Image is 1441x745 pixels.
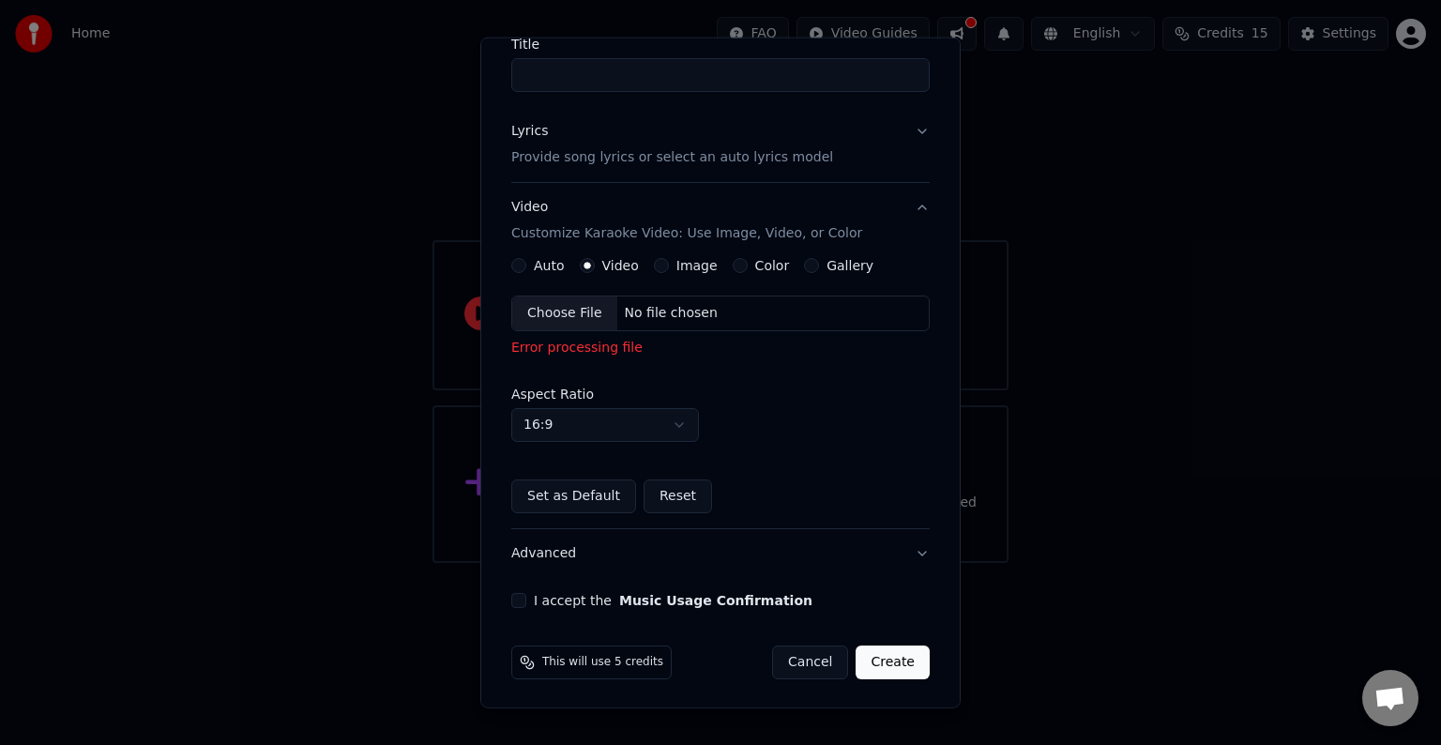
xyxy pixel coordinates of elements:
button: Reset [644,479,712,513]
div: Video [511,198,862,243]
label: Auto [534,259,565,272]
div: No file chosen [617,304,725,323]
p: Customize Karaoke Video: Use Image, Video, or Color [511,224,862,243]
button: Create [856,646,930,679]
button: LyricsProvide song lyrics or select an auto lyrics model [511,107,930,182]
div: Lyrics [511,122,548,141]
p: Provide song lyrics or select an auto lyrics model [511,148,833,167]
div: VideoCustomize Karaoke Video: Use Image, Video, or Color [511,258,930,528]
button: I accept the [619,594,812,607]
label: Color [755,259,790,272]
label: Image [676,259,718,272]
button: Advanced [511,529,930,578]
label: Aspect Ratio [511,388,930,401]
label: Title [511,38,930,51]
label: Gallery [827,259,873,272]
button: Set as Default [511,479,636,513]
div: Error processing file [511,339,930,357]
span: This will use 5 credits [542,655,663,670]
label: I accept the [534,594,812,607]
button: Cancel [772,646,848,679]
div: Choose File [512,296,617,330]
label: Video [602,259,639,272]
button: VideoCustomize Karaoke Video: Use Image, Video, or Color [511,183,930,258]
